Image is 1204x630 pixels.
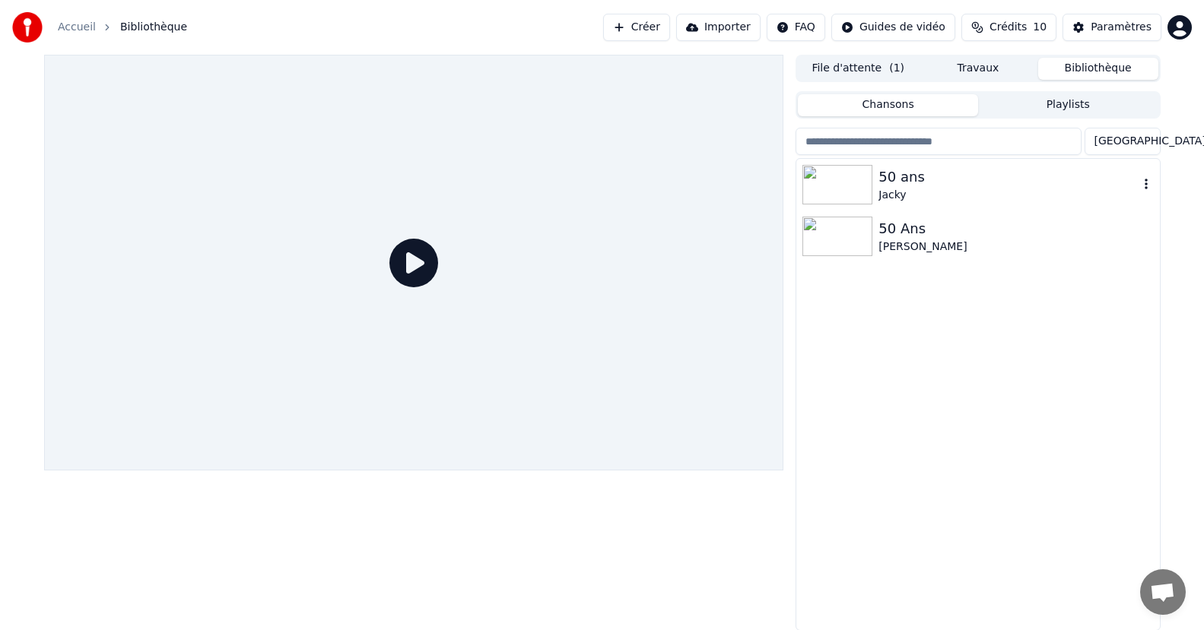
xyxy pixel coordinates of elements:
[978,94,1158,116] button: Playlists
[1033,20,1047,35] span: 10
[878,166,1138,188] div: 50 ans
[918,58,1038,80] button: Travaux
[878,188,1138,203] div: Jacky
[58,20,187,35] nav: breadcrumb
[798,94,978,116] button: Chansons
[58,20,96,35] a: Accueil
[1091,20,1152,35] div: Paramètres
[831,14,955,41] button: Guides de vidéo
[1140,569,1186,615] div: Ouvrir le chat
[12,12,43,43] img: youka
[1063,14,1161,41] button: Paramètres
[878,218,1153,239] div: 50 Ans
[120,20,187,35] span: Bibliothèque
[878,239,1153,255] div: [PERSON_NAME]
[1038,58,1158,80] button: Bibliothèque
[961,14,1056,41] button: Crédits10
[676,14,761,41] button: Importer
[603,14,670,41] button: Créer
[990,20,1027,35] span: Crédits
[889,61,904,76] span: ( 1 )
[798,58,918,80] button: File d'attente
[767,14,825,41] button: FAQ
